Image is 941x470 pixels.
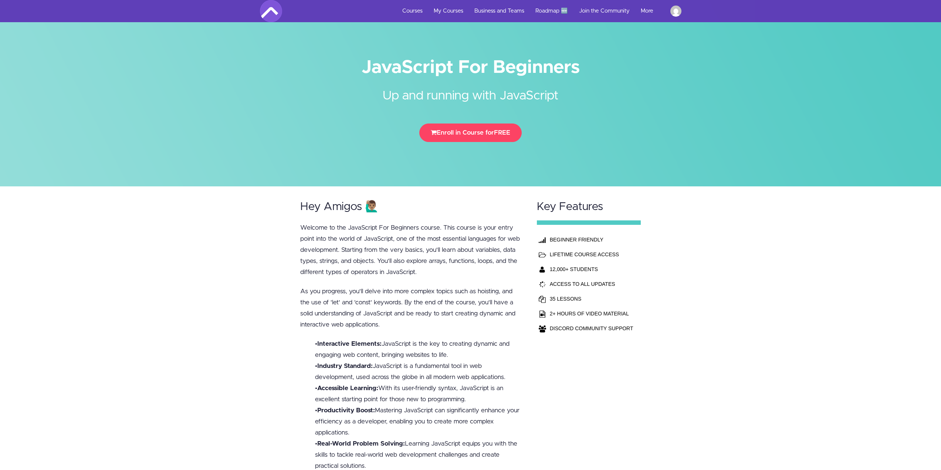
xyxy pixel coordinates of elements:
[317,363,373,369] b: Industry Standard:
[317,407,375,413] b: Productivity Boost:
[315,405,523,438] li: • Mastering JavaScript can significantly enhance your efficiency as a developer, enabling you to ...
[548,291,635,306] td: 35 LESSONS
[548,232,635,247] th: BEGINNER FRIENDLY
[315,383,523,405] li: • With its user-friendly syntax, JavaScript is an excellent starting point for those new to progr...
[548,247,635,262] td: LIFETIME COURSE ACCESS
[332,76,609,105] h2: Up and running with JavaScript
[260,59,681,76] h1: JavaScript For Beginners
[548,306,635,321] td: 2+ HOURS OF VIDEO MATERIAL
[317,440,405,447] b: Real-World Problem Solving:
[548,262,635,277] th: 12,000+ STUDENTS
[315,361,523,383] li: • JavaScript is a fundamental tool in web development, used across the globe in all modern web ap...
[317,385,378,391] b: Accessible Learning:
[548,277,635,291] td: ACCESS TO ALL UPDATES
[317,341,382,347] b: Interactive Elements:
[419,124,522,142] button: Enroll in Course forFREE
[300,286,523,330] p: As you progress, you'll delve into more complex topics such as hoisting, and the use of 'let' and...
[670,6,681,17] img: adiniculescu1988@yahoo.com
[315,338,523,361] li: • JavaScript is the key to creating dynamic and engaging web content, bringing websites to life.
[300,222,523,278] p: Welcome to the JavaScript For Beginners course. This course is your entry point into the world of...
[548,321,635,336] td: DISCORD COMMUNITY SUPPORT
[537,201,641,213] h2: Key Features
[494,129,510,136] span: FREE
[300,201,523,213] h2: Hey Amigos 🙋🏽‍♂️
